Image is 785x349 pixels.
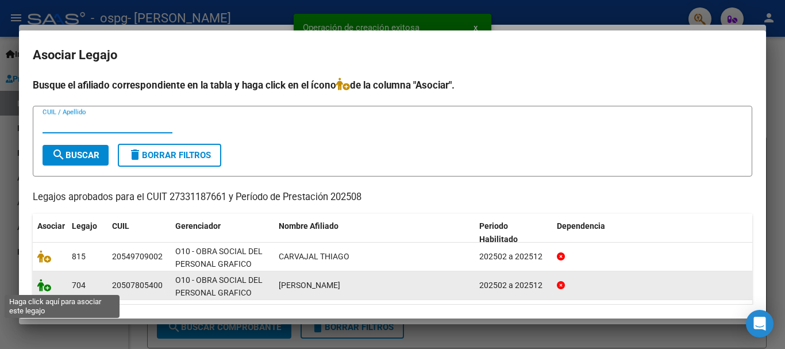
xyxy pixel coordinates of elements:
p: Legajos aprobados para el CUIT 27331187661 y Período de Prestación 202508 [33,190,752,205]
span: Borrar Filtros [128,150,211,160]
span: Asociar [37,221,65,231]
div: 2 registros [33,305,752,333]
h2: Asociar Legajo [33,44,752,66]
span: CARVAJAL THIAGO [279,252,349,261]
span: Gerenciador [175,221,221,231]
datatable-header-cell: Periodo Habilitado [475,214,552,252]
button: Borrar Filtros [118,144,221,167]
span: O10 - OBRA SOCIAL DEL PERSONAL GRAFICO [175,247,263,269]
span: Nombre Afiliado [279,221,338,231]
span: 704 [72,281,86,290]
div: 20549709002 [112,250,163,263]
datatable-header-cell: CUIL [107,214,171,252]
div: 20507805400 [112,279,163,292]
h4: Busque el afiliado correspondiente en la tabla y haga click en el ícono de la columna "Asociar". [33,78,752,93]
button: Buscar [43,145,109,166]
mat-icon: delete [128,148,142,162]
datatable-header-cell: Dependencia [552,214,753,252]
span: Periodo Habilitado [479,221,518,244]
span: O10 - OBRA SOCIAL DEL PERSONAL GRAFICO [175,275,263,298]
div: 202502 a 202512 [479,279,548,292]
div: Open Intercom Messenger [746,310,774,338]
div: 202502 a 202512 [479,250,548,263]
mat-icon: search [52,148,66,162]
span: GOMEZ LAZARO URIEL [279,281,340,290]
datatable-header-cell: Asociar [33,214,67,252]
datatable-header-cell: Nombre Afiliado [274,214,475,252]
datatable-header-cell: Legajo [67,214,107,252]
span: Legajo [72,221,97,231]
span: CUIL [112,221,129,231]
span: 815 [72,252,86,261]
span: Buscar [52,150,99,160]
datatable-header-cell: Gerenciador [171,214,274,252]
span: Dependencia [557,221,605,231]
